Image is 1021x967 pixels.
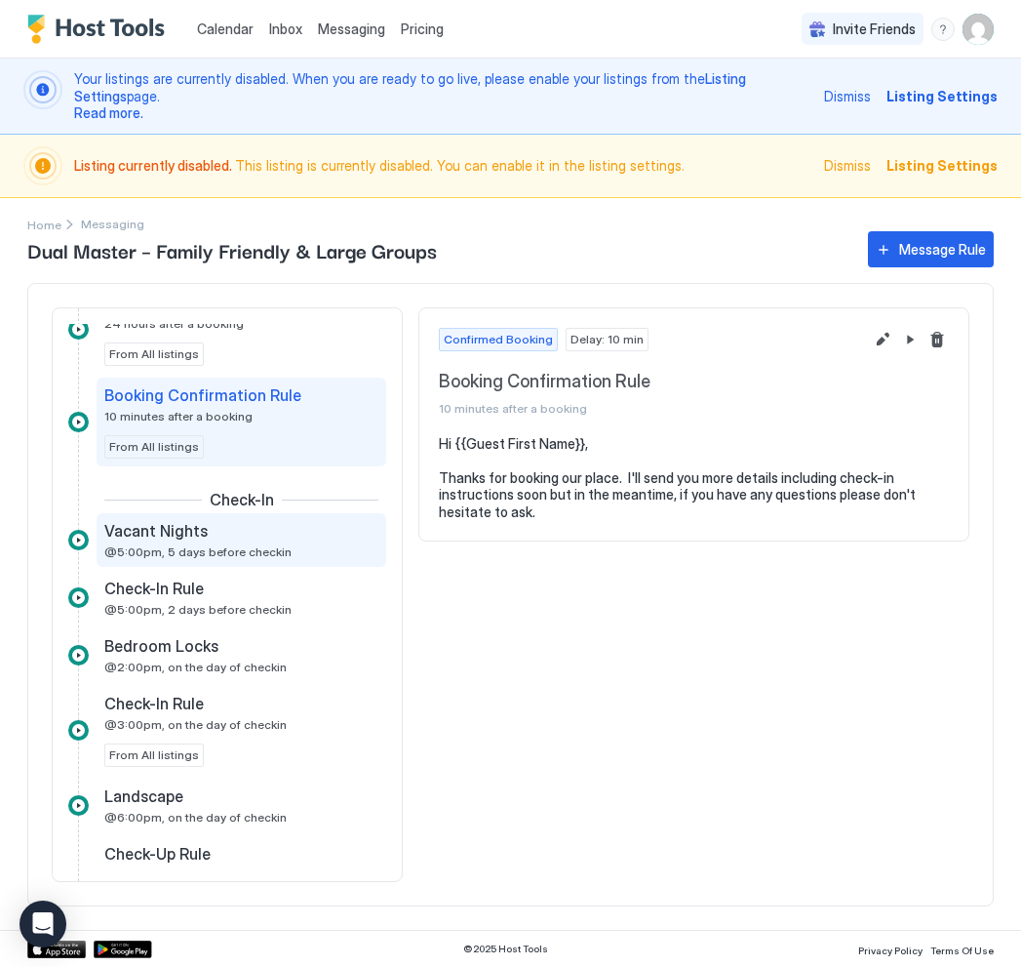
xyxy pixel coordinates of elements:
[104,786,183,806] span: Landscape
[104,316,244,331] span: 24 hours after a booking
[27,214,61,234] div: Breadcrumb
[318,20,385,37] span: Messaging
[197,19,254,39] a: Calendar
[109,438,199,456] span: From All listings
[318,19,385,39] a: Messaging
[104,636,218,656] span: Bedroom Locks
[109,746,199,764] span: From All listings
[858,945,923,956] span: Privacy Policy
[74,104,143,121] a: Read more.
[104,521,208,541] span: Vacant Nights
[27,218,61,232] span: Home
[81,217,144,231] span: Breadcrumb
[962,14,994,45] div: User profile
[439,371,863,393] span: Booking Confirmation Rule
[930,945,994,956] span: Terms Of Use
[439,401,863,416] span: 10 minutes after a booking
[269,20,302,37] span: Inbox
[20,901,66,947] div: Open Intercom Messenger
[444,331,553,348] span: Confirmed Booking
[104,602,292,617] span: @5:00pm, 2 days before checkin
[858,939,923,959] a: Privacy Policy
[27,235,848,264] span: Dual Master – Family Friendly & Large Groups
[104,409,253,423] span: 10 minutes after a booking
[925,328,949,351] button: Delete message rule
[570,331,644,348] span: Delay: 10 min
[930,939,994,959] a: Terms Of Use
[439,435,949,521] pre: Hi {{Guest First Name}}, Thanks for booking our place. I'll send you more details including check...
[868,231,994,267] button: Message Rule
[463,943,548,955] span: © 2025 Host Tools
[104,844,211,864] span: Check-Up Rule
[27,214,61,234] a: Home
[104,717,287,732] span: @3:00pm, on the day of checkin
[74,70,749,104] a: Listing Settings
[898,328,922,351] button: Pause Message Rule
[401,20,444,38] span: Pricing
[886,155,998,176] div: Listing Settings
[104,694,204,713] span: Check-In Rule
[74,70,812,122] span: Your listings are currently disabled. When you are ready to go live, please enable your listings ...
[931,18,955,41] div: menu
[74,157,812,175] span: This listing is currently disabled. You can enable it in the listing settings.
[104,660,287,674] span: @2:00pm, on the day of checkin
[74,157,235,174] span: Listing currently disabled.
[104,579,204,598] span: Check-In Rule
[27,15,174,44] a: Host Tools Logo
[886,86,998,106] div: Listing Settings
[104,810,287,825] span: @6:00pm, on the day of checkin
[824,155,871,176] div: Dismiss
[94,941,152,958] a: Google Play Store
[269,19,302,39] a: Inbox
[109,345,199,363] span: From All listings
[899,239,986,260] div: Message Rule
[27,941,86,958] a: App Store
[197,20,254,37] span: Calendar
[824,86,871,106] div: Dismiss
[104,544,292,559] span: @5:00pm, 5 days before checkin
[871,328,894,351] button: Edit message rule
[210,490,274,509] span: Check-In
[104,385,301,405] span: Booking Confirmation Rule
[833,20,916,38] span: Invite Friends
